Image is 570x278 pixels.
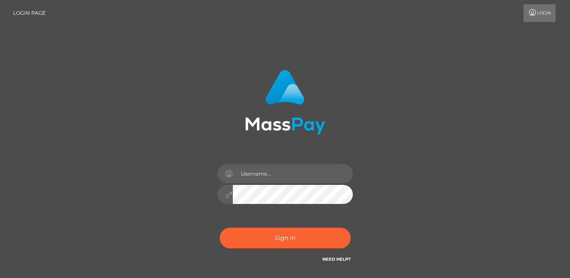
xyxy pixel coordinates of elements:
a: Login [524,4,556,22]
a: Need Help? [322,256,351,262]
a: Login Page [13,4,46,22]
input: Username... [233,164,353,183]
button: Sign in [220,228,351,248]
img: MassPay Login [245,70,325,135]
